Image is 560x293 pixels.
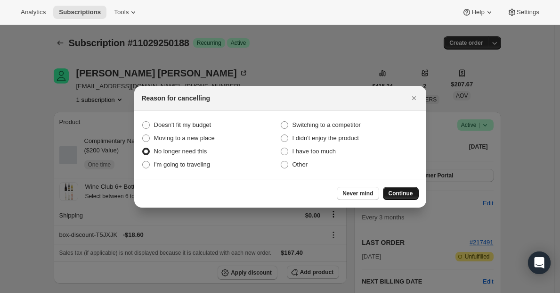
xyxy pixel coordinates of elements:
[517,8,539,16] span: Settings
[114,8,129,16] span: Tools
[53,6,106,19] button: Subscriptions
[407,92,421,105] button: Close
[59,8,101,16] span: Subscriptions
[342,190,373,197] span: Never mind
[337,187,379,200] button: Never mind
[292,161,308,168] span: Other
[292,121,361,128] span: Switching to a competitor
[154,121,211,128] span: Doesn't fit my budget
[383,187,419,200] button: Continue
[292,148,336,155] span: I have too much
[154,148,207,155] span: No longer need this
[502,6,545,19] button: Settings
[456,6,499,19] button: Help
[154,134,215,142] span: Moving to a new place
[142,93,210,103] h2: Reason for cancelling
[15,6,51,19] button: Analytics
[108,6,144,19] button: Tools
[528,251,551,274] div: Open Intercom Messenger
[389,190,413,197] span: Continue
[292,134,359,142] span: I didn't enjoy the product
[21,8,46,16] span: Analytics
[154,161,211,168] span: I'm going to traveling
[471,8,484,16] span: Help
